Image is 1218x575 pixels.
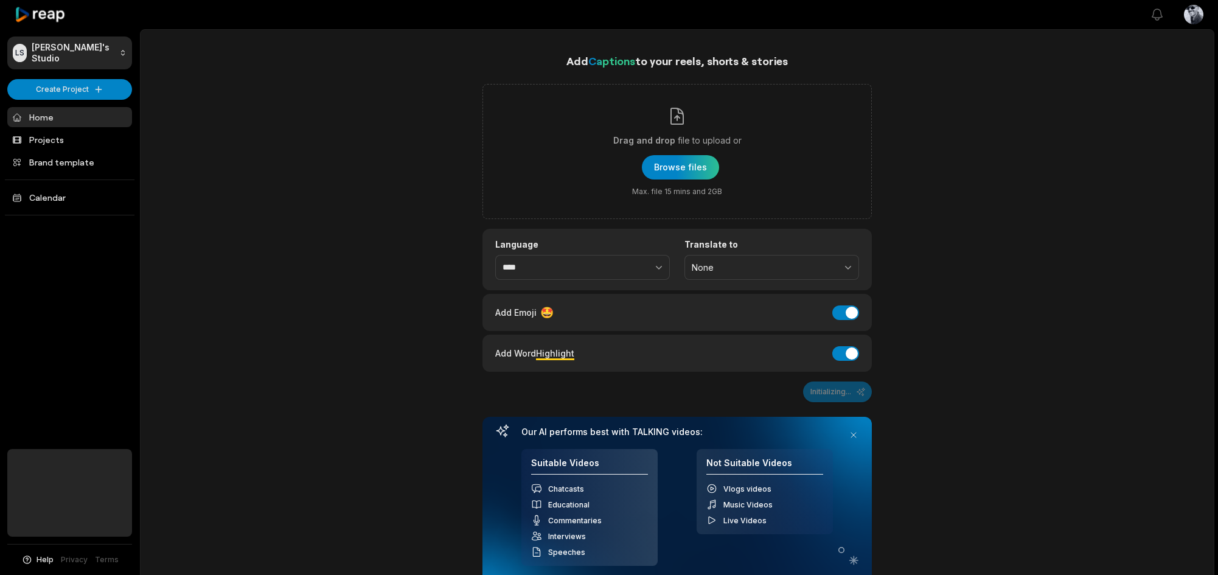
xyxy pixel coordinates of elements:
[692,262,835,273] span: None
[7,107,132,127] a: Home
[723,484,771,493] span: Vlogs videos
[613,133,675,148] span: Drag and drop
[13,44,27,62] div: LS
[548,484,584,493] span: Chatcasts
[495,345,574,361] div: Add Word
[548,516,602,525] span: Commentaries
[7,152,132,172] a: Brand template
[723,500,773,509] span: Music Videos
[37,554,54,565] span: Help
[531,458,648,475] h4: Suitable Videos
[540,304,554,321] span: 🤩
[706,458,823,475] h4: Not Suitable Videos
[536,348,574,358] span: Highlight
[521,427,833,437] h3: Our AI performs best with TALKING videos:
[684,255,859,281] button: None
[642,155,719,179] button: Drag and dropfile to upload orMax. file 15 mins and 2GB
[548,548,585,557] span: Speeches
[632,187,722,197] span: Max. file 15 mins and 2GB
[495,239,670,250] label: Language
[61,554,88,565] a: Privacy
[495,306,537,319] span: Add Emoji
[678,133,742,148] span: file to upload or
[548,532,586,541] span: Interviews
[548,500,590,509] span: Educational
[32,42,114,64] p: [PERSON_NAME]'s Studio
[482,52,872,69] h1: Add to your reels, shorts & stories
[7,187,132,207] a: Calendar
[95,554,119,565] a: Terms
[588,54,635,68] span: Captions
[21,554,54,565] button: Help
[684,239,859,250] label: Translate to
[723,516,767,525] span: Live Videos
[7,130,132,150] a: Projects
[7,79,132,100] button: Create Project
